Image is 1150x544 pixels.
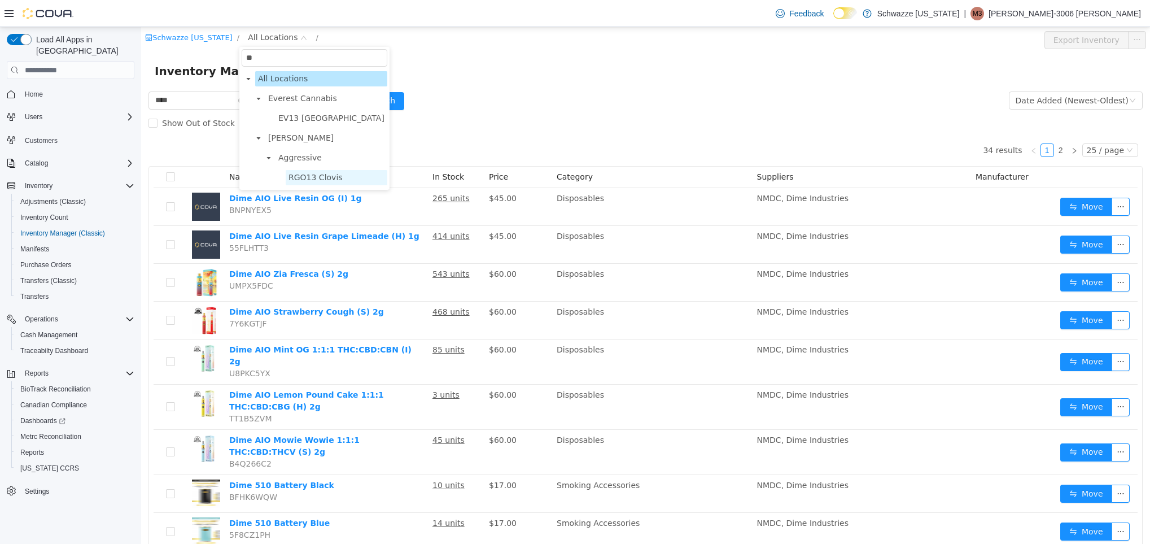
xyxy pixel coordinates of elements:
button: Users [20,110,47,124]
span: Reports [25,369,49,378]
button: icon: swapMove [919,246,971,264]
button: Inventory [20,179,57,193]
span: NMDC, Dime Industries [616,491,707,501]
span: Operations [20,312,134,326]
span: Settings [25,487,49,496]
td: Disposables [411,199,611,237]
a: Dime AIO Live Resin OG (I) 1g [88,167,221,176]
span: BioTrack Reconciliation [16,382,134,396]
button: icon: swapMove [919,458,971,476]
span: Purchase Orders [20,260,72,269]
i: icon: down [159,7,166,15]
span: Suppliers [616,145,653,154]
span: Dark Mode [833,19,834,20]
li: 34 results [842,116,881,130]
span: 55FLHTT3 [88,216,128,225]
button: icon: swapMove [919,371,971,389]
button: Catalog [2,155,139,171]
button: icon: ellipsis [970,171,989,189]
span: Reports [20,448,44,457]
span: / [175,6,177,15]
img: Dime AIO Live Resin Grape Limeade (H) 1g placeholder [51,203,79,232]
a: 1 [900,117,912,129]
span: M3 [973,7,982,20]
a: Dime AIO Live Resin Grape Limeade (H) 1g [88,204,278,214]
img: Dime AIO Mint OG 1:1:1 THC:CBD:CBN (I) 2g hero shot [51,317,79,345]
span: Inventory Count [20,213,68,222]
td: Disposables [411,237,611,275]
a: icon: shopSchwazze [US_STATE] [4,6,91,15]
span: BFHK6WQW [88,465,136,475]
span: 5F8CZ1PH [88,503,129,512]
u: 3 units [291,363,318,372]
button: BioTrack Reconciliation [11,381,139,397]
span: Catalog [20,156,134,170]
button: Operations [20,312,63,326]
button: Transfers (Classic) [11,273,139,289]
span: Catalog [25,159,48,168]
span: RGO13 Clovis [147,146,202,155]
p: | [964,7,966,20]
button: icon: ellipsis [970,371,989,389]
i: icon: shop [4,7,11,14]
span: In Stock [291,145,323,154]
button: Metrc Reconciliation [11,429,139,445]
span: Category [416,145,452,154]
a: Feedback [771,2,828,25]
span: Purchase Orders [16,258,134,272]
span: Manufacturer [834,145,887,154]
a: Metrc Reconciliation [16,430,86,443]
button: Inventory Count [11,210,139,225]
span: Customers [20,133,134,147]
span: Price [348,145,367,154]
span: Home [20,87,134,101]
i: icon: right [930,120,937,127]
span: Inventory [20,179,134,193]
button: [US_STATE] CCRS [11,460,139,476]
a: 2 [913,117,926,129]
span: NMDC, Dime Industries [616,454,707,463]
span: Transfers (Classic) [16,274,134,288]
a: Dime AIO Mowie Wowie 1:1:1 THC:CBD:THCV (S) 2g [88,408,218,429]
button: Inventory Manager (Classic) [11,225,139,241]
button: icon: ellipsis [970,495,989,513]
span: [US_STATE] CCRS [20,464,79,473]
button: icon: ellipsis [987,4,1005,22]
input: Dark Mode [833,7,857,19]
button: icon: swapMove [919,326,971,344]
span: NMDC, Dime Industries [616,363,707,372]
a: Dime AIO Strawberry Cough (S) 2g [88,280,243,289]
span: EV13 Montgomery [134,84,246,99]
span: Canadian Compliance [20,401,87,410]
span: NMDC, Dime Industries [616,167,707,176]
td: Disposables [411,358,611,403]
span: Inventory Manager (Classic) [20,229,105,238]
span: Transfers (Classic) [20,276,77,285]
button: icon: swapMove [919,171,971,189]
a: Manifests [16,242,54,256]
div: 25 / page [946,117,983,129]
span: BioTrack Reconciliation [20,385,91,394]
a: Inventory Count [16,211,73,224]
span: $17.00 [348,454,375,463]
button: icon: ellipsis [970,416,989,434]
button: Reports [20,367,53,380]
span: Load All Apps in [GEOGRAPHIC_DATA] [32,34,134,56]
span: Inventory Count [16,211,134,224]
span: All Locations [114,44,246,59]
img: Dime AIO Lemon Pound Cake 1:1:1 THC:CBD:CBG (H) 2g hero shot [51,362,79,390]
span: Inventory Manager [14,35,142,53]
span: TT1B5ZVM [88,387,131,396]
span: Transfers [20,292,49,301]
a: Reports [16,446,49,459]
span: Operations [25,315,58,324]
u: 10 units [291,454,323,463]
span: [PERSON_NAME] [127,106,193,115]
a: [US_STATE] CCRS [16,462,84,475]
img: Dime 510 Battery Black hero shot [51,452,79,481]
button: Home [2,86,139,102]
span: NMDC, Dime Industries [616,280,707,289]
i: icon: down [988,70,995,78]
span: 7Y6KGTJF [88,292,126,301]
a: Transfers [16,290,53,303]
